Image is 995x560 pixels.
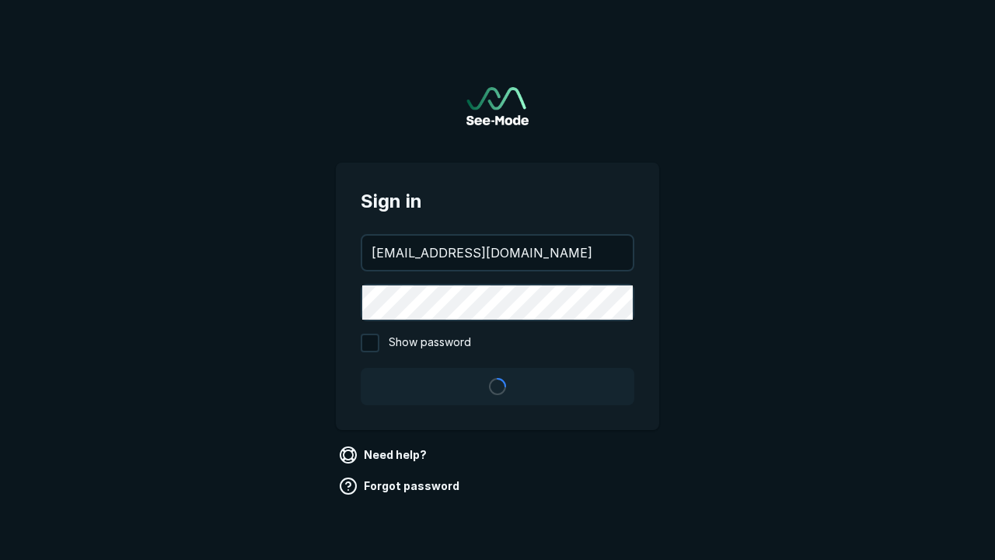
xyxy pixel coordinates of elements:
a: Need help? [336,443,433,467]
a: Go to sign in [466,87,529,125]
span: Sign in [361,187,634,215]
span: Show password [389,334,471,352]
input: your@email.com [362,236,633,270]
a: Forgot password [336,474,466,499]
img: See-Mode Logo [466,87,529,125]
